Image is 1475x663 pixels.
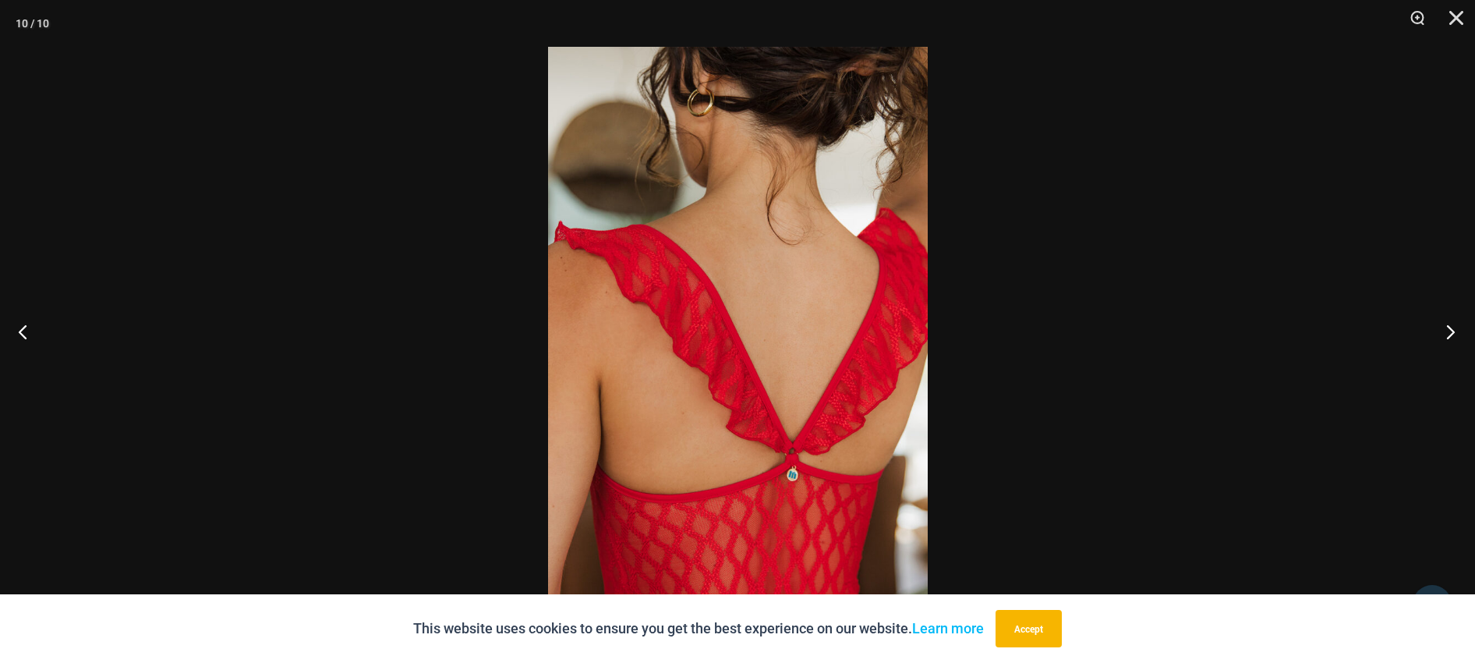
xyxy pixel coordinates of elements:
a: Learn more [912,620,984,636]
button: Accept [996,610,1062,647]
img: Sometimes Red 587 Dress 07 [548,47,928,616]
p: This website uses cookies to ensure you get the best experience on our website. [413,617,984,640]
button: Next [1417,292,1475,370]
div: 10 / 10 [16,12,49,35]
